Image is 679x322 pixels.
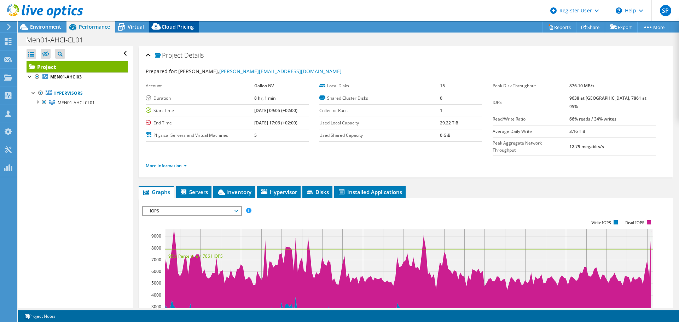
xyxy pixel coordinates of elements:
[254,95,276,101] b: 8 hr, 1 min
[146,163,187,169] a: More Information
[254,83,274,89] b: Galloo NV
[27,89,128,98] a: Hypervisors
[319,82,440,89] label: Local Disks
[338,188,402,195] span: Installed Applications
[591,220,611,225] text: Write IOPS
[151,292,161,298] text: 4000
[151,280,161,286] text: 5000
[660,5,671,16] span: SP
[440,83,445,89] b: 15
[146,68,177,75] label: Prepared for:
[306,188,329,195] span: Disks
[162,23,194,30] span: Cloud Pricing
[440,120,458,126] b: 29.22 TiB
[493,82,569,89] label: Peak Disk Throughput
[146,119,254,127] label: End Time
[254,132,257,138] b: 5
[217,188,251,195] span: Inventory
[493,116,569,123] label: Read/Write Ratio
[19,312,60,321] a: Project Notes
[440,132,451,138] b: 0 GiB
[254,120,297,126] b: [DATE] 17:06 (+02:00)
[569,128,585,134] b: 3.16 TiB
[146,82,254,89] label: Account
[128,23,144,30] span: Virtual
[79,23,110,30] span: Performance
[493,99,569,106] label: IOPS
[50,74,82,80] b: MEN01-AHCI03
[626,220,645,225] text: Read IOPS
[146,207,237,215] span: IOPS
[319,95,440,102] label: Shared Cluster Disks
[168,253,223,259] text: 95th Percentile = 7861 IOPS
[146,132,254,139] label: Physical Servers and Virtual Machines
[151,245,161,251] text: 8000
[180,188,208,195] span: Servers
[178,68,342,75] span: [PERSON_NAME],
[219,68,342,75] a: [PERSON_NAME][EMAIL_ADDRESS][DOMAIN_NAME]
[27,72,128,82] a: MEN01-AHCI03
[254,107,297,113] b: [DATE] 09:05 (+02:00)
[146,95,254,102] label: Duration
[30,23,61,30] span: Environment
[151,257,161,263] text: 7000
[58,100,95,106] span: MEN01-AHCI-CL01
[184,51,204,59] span: Details
[142,188,170,195] span: Graphs
[151,304,161,310] text: 3000
[151,268,161,274] text: 6000
[493,140,569,154] label: Peak Aggregate Network Throughput
[260,188,297,195] span: Hypervisor
[23,36,94,44] h1: Men01-AHCI-CL01
[440,107,442,113] b: 1
[146,107,254,114] label: Start Time
[319,119,440,127] label: Used Local Capacity
[27,61,128,72] a: Project
[605,22,638,33] a: Export
[319,107,440,114] label: Collector Runs
[319,132,440,139] label: Used Shared Capacity
[569,144,604,150] b: 12.79 megabits/s
[151,233,161,239] text: 9000
[27,98,128,107] a: MEN01-AHCI-CL01
[493,128,569,135] label: Average Daily Write
[155,52,182,59] span: Project
[569,83,594,89] b: 876.10 MB/s
[569,95,646,110] b: 9638 at [GEOGRAPHIC_DATA], 7861 at 95%
[576,22,605,33] a: Share
[616,7,622,14] svg: \n
[542,22,576,33] a: Reports
[569,116,616,122] b: 66% reads / 34% writes
[637,22,670,33] a: More
[440,95,442,101] b: 0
